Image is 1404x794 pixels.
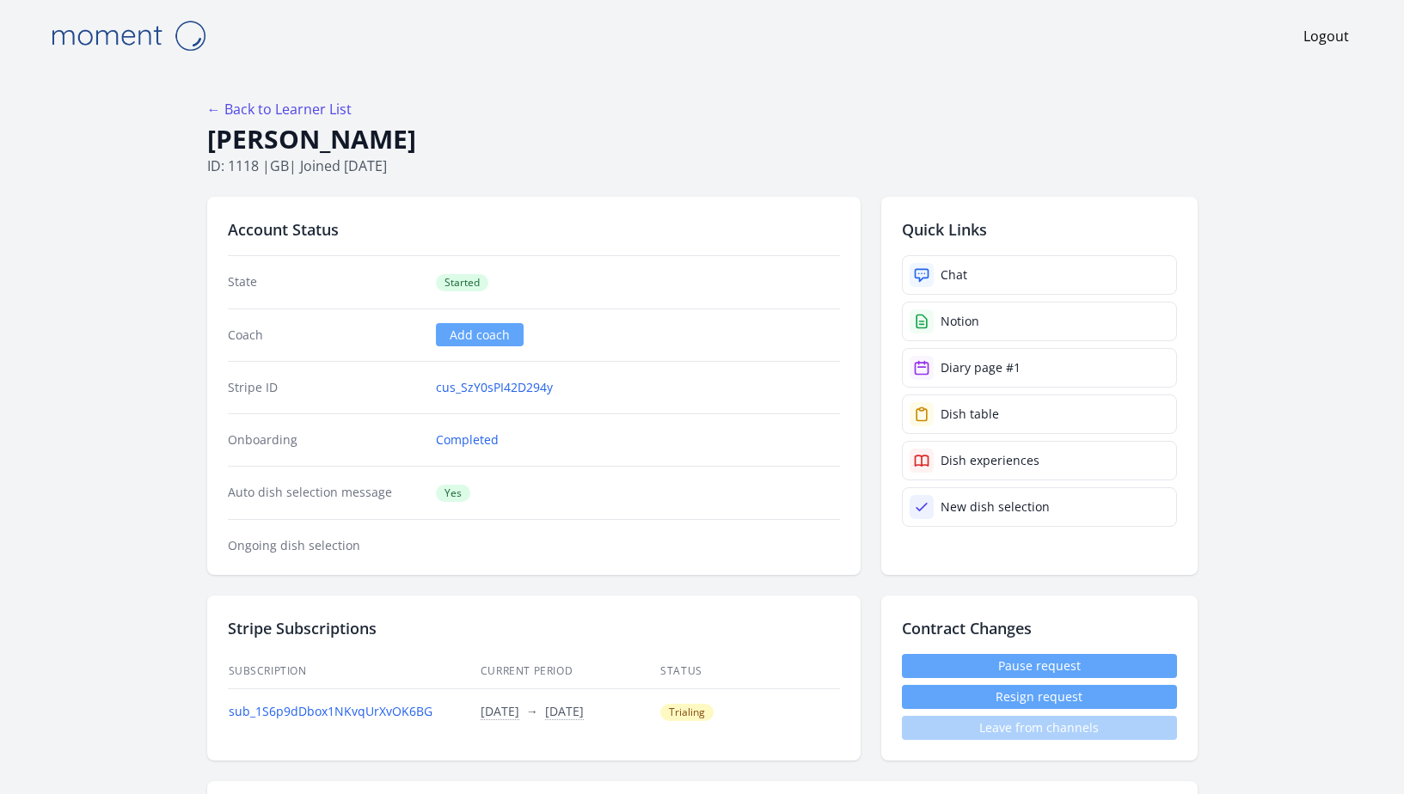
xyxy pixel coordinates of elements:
a: Pause request [902,654,1177,678]
dt: Auto dish selection message [228,484,423,502]
span: Leave from channels [902,716,1177,740]
span: Started [436,274,488,291]
img: Moment [42,14,214,58]
div: Notion [941,313,979,330]
dt: Coach [228,327,423,344]
a: Logout [1303,26,1349,46]
div: Diary page #1 [941,359,1021,376]
a: Chat [902,255,1177,295]
dt: Onboarding [228,431,423,449]
p: ID: 1118 | | Joined [DATE] [207,156,1198,176]
a: Completed [436,431,499,449]
div: Chat [941,266,967,284]
a: sub_1S6p9dDbox1NKvqUrXvOK6BG [229,703,432,719]
a: Add coach [436,323,524,346]
span: Yes [436,485,470,502]
a: Diary page #1 [902,348,1177,388]
button: [DATE] [545,703,584,720]
h1: [PERSON_NAME] [207,123,1198,156]
dt: Ongoing dish selection [228,537,423,554]
th: Subscription [228,654,480,689]
a: Dish experiences [902,441,1177,480]
a: cus_SzY0sPI42D294y [436,379,553,396]
a: Dish table [902,394,1177,434]
h2: Contract Changes [902,616,1177,640]
a: ← Back to Learner List [207,100,352,119]
div: Dish experiences [941,452,1039,469]
div: Dish table [941,406,999,423]
dt: Stripe ID [228,379,423,396]
dt: State [228,273,423,291]
a: New dish selection [902,487,1177,527]
button: [DATE] [481,703,519,720]
span: gb [270,156,289,175]
th: Status [659,654,839,689]
h2: Stripe Subscriptions [228,616,840,640]
h2: Account Status [228,217,840,241]
button: Resign request [902,685,1177,709]
a: Notion [902,302,1177,341]
span: Trialing [660,704,714,721]
th: Current Period [480,654,659,689]
div: New dish selection [941,498,1050,516]
span: → [526,703,538,719]
h2: Quick Links [902,217,1177,241]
